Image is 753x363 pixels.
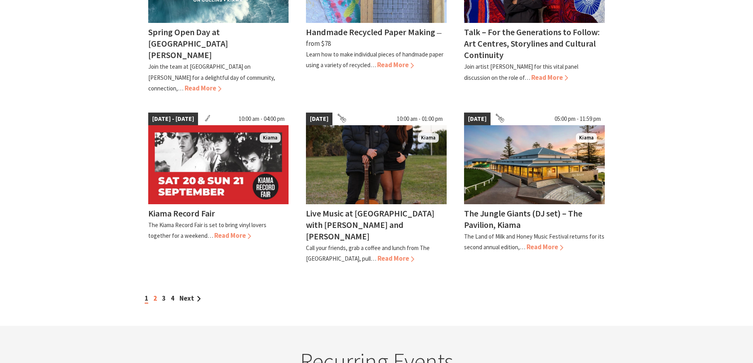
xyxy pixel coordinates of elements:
[148,208,215,219] h4: Kiama Record Fair
[576,133,597,143] span: Kiama
[214,231,251,240] span: Read More
[464,125,605,204] img: Land of Milk an Honey Festival
[148,113,198,125] span: [DATE] - [DATE]
[464,63,578,81] p: Join artist [PERSON_NAME] for this vital panel discussion on the role of…
[377,60,414,69] span: Read More
[551,113,605,125] span: 05:00 pm - 11:59 pm
[418,133,439,143] span: Kiama
[306,208,434,242] h4: Live Music at [GEOGRAPHIC_DATA] with [PERSON_NAME] and [PERSON_NAME]
[148,113,289,264] a: [DATE] - [DATE] 10:00 am - 04:00 pm Kiama Kiama Record Fair The Kiama Record Fair is set to bring...
[377,254,414,263] span: Read More
[306,125,447,204] img: Em & Ron
[185,84,221,92] span: Read More
[306,113,332,125] span: [DATE]
[162,294,166,303] a: 3
[464,233,604,251] p: The Land of Milk and Honey Music Festival returns for its second annual edition,…
[464,113,491,125] span: [DATE]
[531,73,568,82] span: Read More
[306,113,447,264] a: [DATE] 10:00 am - 01:00 pm Em & Ron Kiama Live Music at [GEOGRAPHIC_DATA] with [PERSON_NAME] and ...
[464,26,600,60] h4: Talk – For the Generations to Follow: Art Centres, Storylines and Cultural Continuity
[235,113,289,125] span: 10:00 am - 04:00 pm
[527,243,563,251] span: Read More
[153,294,157,303] a: 2
[464,113,605,264] a: [DATE] 05:00 pm - 11:59 pm Land of Milk an Honey Festival Kiama The Jungle Giants (DJ set) – The ...
[306,51,443,69] p: Learn how to make individual pieces of handmade paper using a variety of recycled…
[148,26,228,60] h4: Spring Open Day at [GEOGRAPHIC_DATA][PERSON_NAME]
[393,113,447,125] span: 10:00 am - 01:00 pm
[148,221,266,239] p: The Kiama Record Fair is set to bring vinyl lovers together for a weekend…
[306,26,435,38] h4: Handmade Recycled Paper Making
[306,244,430,262] p: Call your friends, grab a coffee and lunch from The [GEOGRAPHIC_DATA], pull…
[148,63,275,92] p: Join the team at [GEOGRAPHIC_DATA] on [PERSON_NAME] for a delightful day of community, connection,…
[464,208,582,230] h4: The Jungle Giants (DJ set) – The Pavilion, Kiama
[260,133,281,143] span: Kiama
[145,294,148,304] span: 1
[179,294,201,303] a: Next
[171,294,174,303] a: 4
